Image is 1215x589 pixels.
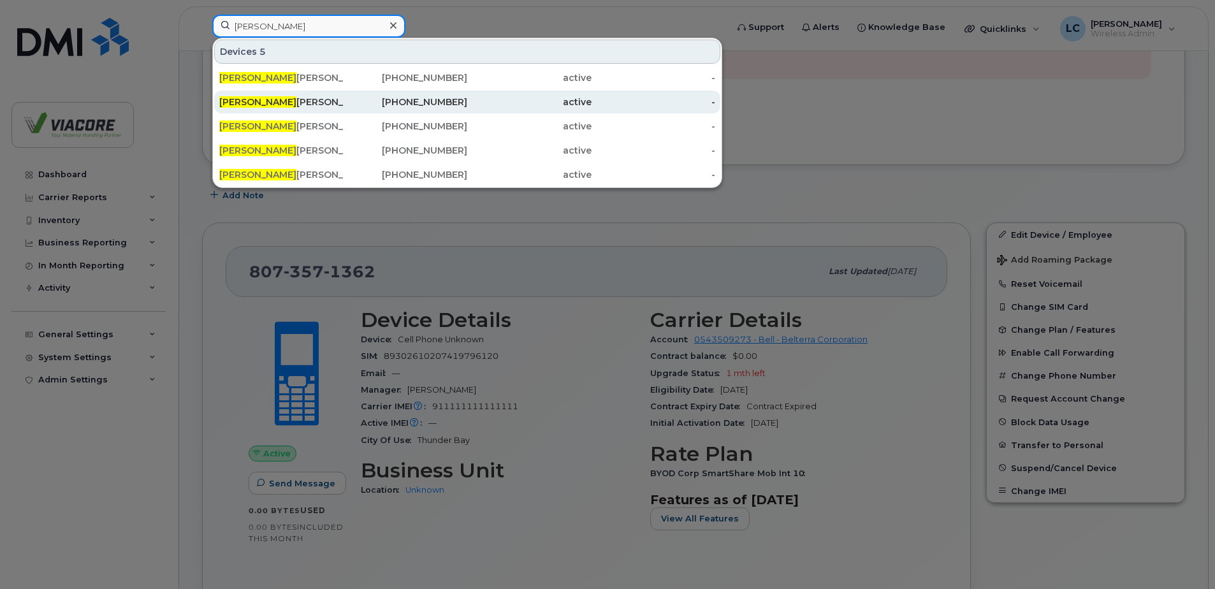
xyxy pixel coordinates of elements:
[219,145,296,156] span: [PERSON_NAME]
[592,120,716,133] div: -
[219,144,344,157] div: [PERSON_NAME]
[219,96,344,108] div: [PERSON_NAME]
[344,120,468,133] div: [PHONE_NUMBER]
[219,168,344,181] div: [PERSON_NAME]
[214,163,720,186] a: [PERSON_NAME][PERSON_NAME][PHONE_NUMBER]active-
[214,115,720,138] a: [PERSON_NAME][PERSON_NAME][PHONE_NUMBER]active-
[467,96,592,108] div: active
[259,45,266,58] span: 5
[219,120,344,133] div: [PERSON_NAME]
[219,72,296,84] span: [PERSON_NAME]
[219,71,344,84] div: [PERSON_NAME]
[592,144,716,157] div: -
[344,168,468,181] div: [PHONE_NUMBER]
[219,96,296,108] span: [PERSON_NAME]
[344,144,468,157] div: [PHONE_NUMBER]
[344,96,468,108] div: [PHONE_NUMBER]
[467,144,592,157] div: active
[592,71,716,84] div: -
[212,15,405,38] input: Find something...
[214,139,720,162] a: [PERSON_NAME][PERSON_NAME][PHONE_NUMBER]active-
[214,91,720,113] a: [PERSON_NAME][PERSON_NAME][PHONE_NUMBER]active-
[592,96,716,108] div: -
[592,168,716,181] div: -
[467,168,592,181] div: active
[344,71,468,84] div: [PHONE_NUMBER]
[219,169,296,180] span: [PERSON_NAME]
[467,71,592,84] div: active
[214,40,720,64] div: Devices
[214,66,720,89] a: [PERSON_NAME][PERSON_NAME][PHONE_NUMBER]active-
[467,120,592,133] div: active
[219,120,296,132] span: [PERSON_NAME]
